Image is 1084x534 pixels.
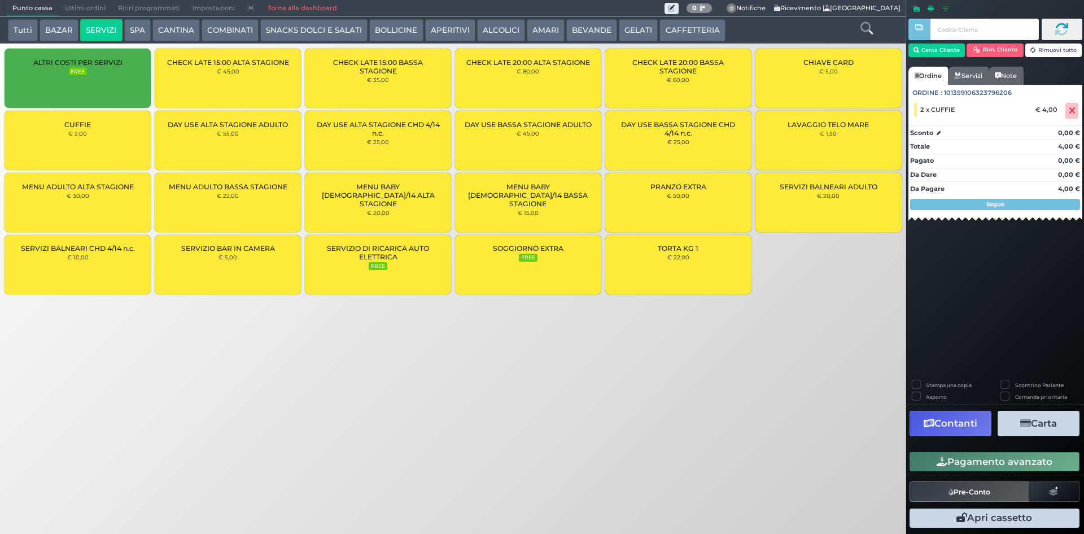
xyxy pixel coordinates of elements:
[67,192,89,199] small: € 30,00
[930,19,1038,40] input: Codice Cliente
[650,183,706,191] span: PRANZO EXTRA
[780,183,877,191] span: SERVIZI BALNEARI ADULTO
[261,1,343,16] a: Torna alla dashboard
[314,58,442,75] span: CHECK LATE 15:00 BASSA STAGIONE
[692,4,697,12] b: 0
[910,411,991,436] button: Contanti
[667,76,689,83] small: € 60,00
[910,509,1079,528] button: Apri cassetto
[926,393,947,401] label: Asporto
[59,1,112,16] span: Ultimi ordini
[152,19,200,42] button: CANTINA
[40,19,78,42] button: BAZAR
[217,68,239,75] small: € 45,00
[167,58,289,67] span: CHECK LATE 15:00 ALTA STAGIONE
[944,88,1012,98] span: 101359106323796206
[314,120,442,137] span: DAY USE ALTA STAGIONE CHD 4/14 n.c.
[566,19,617,42] button: BEVANDE
[910,128,933,138] strong: Sconto
[465,120,592,129] span: DAY USE BASSA STAGIONE ADULTO
[912,88,942,98] span: Ordine :
[986,201,1004,208] strong: Segue
[615,120,742,137] span: DAY USE BASSA STAGIONE CHD 4/14 n.c.
[908,44,965,57] button: Cerca Cliente
[667,254,689,261] small: € 22,00
[518,209,539,216] small: € 15,00
[1058,185,1080,193] strong: 4,00 €
[615,58,742,75] span: CHECK LATE 20:00 BASSA STAGIONE
[1034,106,1063,114] div: € 4,00
[168,120,288,129] span: DAY USE ALTA STAGIONE ADULTO
[69,67,87,75] small: FREE
[1025,44,1082,57] button: Rimuovi tutto
[477,19,525,42] button: ALCOLICI
[1058,129,1080,137] strong: 0,00 €
[367,209,390,216] small: € 20,00
[519,254,537,262] small: FREE
[727,3,737,14] span: 0
[1058,157,1080,164] strong: 0,00 €
[910,481,1029,502] button: Pre-Conto
[22,183,134,191] span: MENU ADULTO ALTA STAGIONE
[68,130,87,137] small: € 2,00
[910,171,937,179] strong: Da Dare
[517,68,539,75] small: € 80,00
[64,120,91,129] span: CUFFIE
[788,120,869,129] span: LAVAGGIO TELO MARE
[658,244,698,253] span: TORTA KG 1
[112,1,186,16] span: Ritiri programmati
[314,244,442,261] span: SERVIZIO DI RICARICA AUTO ELETTRICA
[527,19,565,42] button: AMARI
[517,130,539,137] small: € 45,00
[67,254,89,261] small: € 10,00
[6,1,59,16] span: Punto cassa
[1058,142,1080,150] strong: 4,00 €
[908,67,948,85] a: Ordine
[465,183,592,208] span: MENU BABY [DEMOGRAPHIC_DATA]/14 BASSA STAGIONE
[367,138,389,145] small: € 25,00
[218,254,237,261] small: € 5,00
[998,411,1079,436] button: Carta
[1015,381,1064,389] label: Scontrino Parlante
[910,157,934,164] strong: Pagato
[260,19,368,42] button: SNACKS DOLCI E SALATI
[369,262,387,270] small: FREE
[169,183,287,191] span: MENU ADULTO BASSA STAGIONE
[8,19,38,42] button: Tutti
[910,185,945,193] strong: Da Pagare
[667,138,689,145] small: € 25,00
[926,381,972,389] label: Stampa una copia
[33,58,123,67] span: ALTRI COSTI PER SERVIZI
[989,67,1023,85] a: Note
[819,68,838,75] small: € 5,00
[817,192,840,199] small: € 20,00
[910,452,1079,471] button: Pagamento avanzato
[369,19,423,42] button: BOLLICINE
[21,244,135,253] span: SERVIZI BALNEARI CHD 4/14 n.c.
[367,76,389,83] small: € 35,00
[217,192,239,199] small: € 22,00
[124,19,151,42] button: SPA
[820,130,837,137] small: € 1,50
[803,58,854,67] span: CHIAVE CARD
[619,19,658,42] button: GELATI
[1058,171,1080,179] strong: 0,00 €
[493,244,563,253] span: SOGGIORNO EXTRA
[948,67,989,85] a: Servizi
[425,19,475,42] button: APERITIVI
[920,106,955,114] span: 2 x CUFFIE
[967,44,1024,57] button: Rim. Cliente
[1015,393,1067,401] label: Comanda prioritaria
[466,58,590,67] span: CHECK LATE 20:00 ALTA STAGIONE
[910,142,930,150] strong: Totale
[217,130,239,137] small: € 55,00
[202,19,259,42] button: COMBINATI
[667,192,689,199] small: € 50,00
[181,244,275,253] span: SERVIZIO BAR IN CAMERA
[659,19,725,42] button: CAFFETTERIA
[314,183,442,208] span: MENU BABY [DEMOGRAPHIC_DATA]/14 ALTA STAGIONE
[80,19,122,42] button: SERVIZI
[186,1,241,16] span: Impostazioni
